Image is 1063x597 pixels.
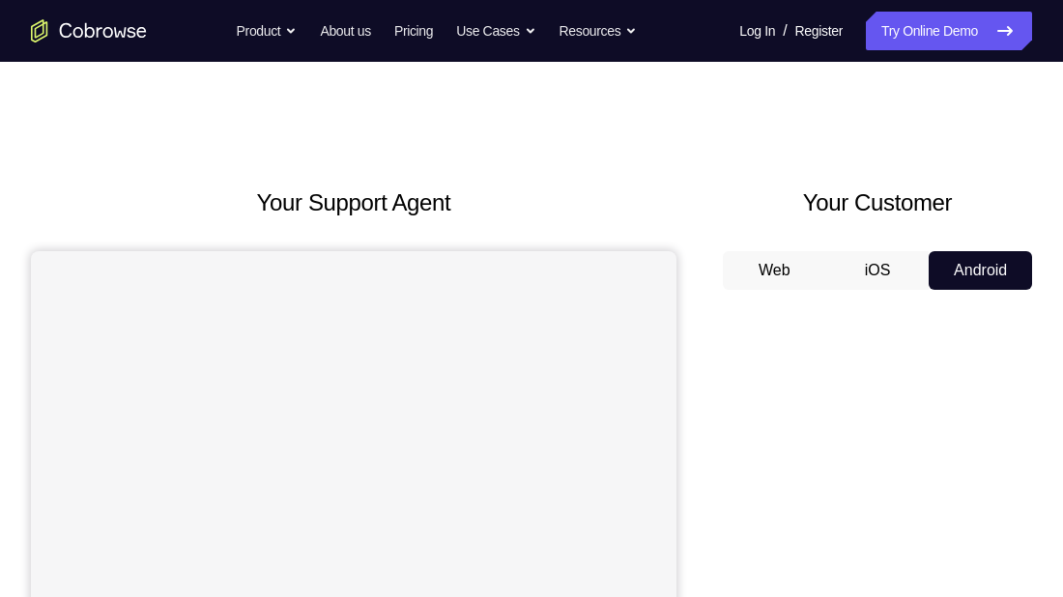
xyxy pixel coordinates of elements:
[783,19,787,43] span: /
[456,12,535,50] button: Use Cases
[237,12,298,50] button: Product
[866,12,1032,50] a: Try Online Demo
[826,251,930,290] button: iOS
[723,251,826,290] button: Web
[31,19,147,43] a: Go to the home page
[723,185,1032,220] h2: Your Customer
[31,185,676,220] h2: Your Support Agent
[394,12,433,50] a: Pricing
[739,12,775,50] a: Log In
[320,12,370,50] a: About us
[795,12,843,50] a: Register
[560,12,638,50] button: Resources
[929,251,1032,290] button: Android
